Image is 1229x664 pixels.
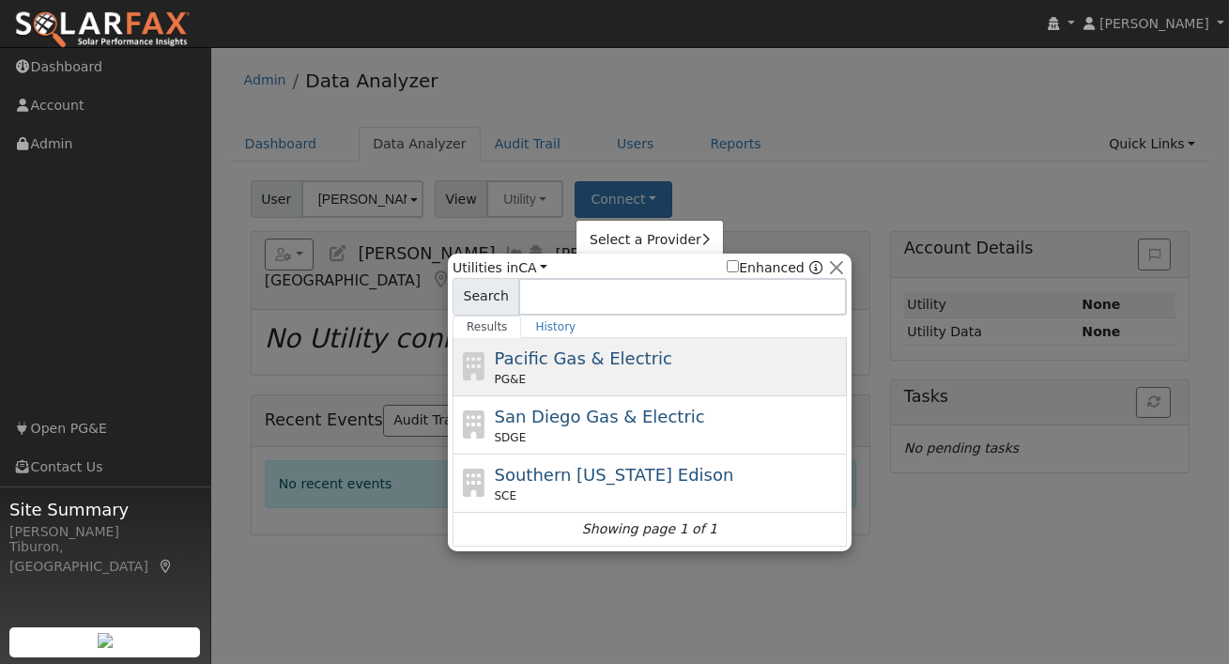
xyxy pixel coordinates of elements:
[9,497,201,522] span: Site Summary
[521,316,590,338] a: History
[98,633,113,648] img: retrieve
[518,260,547,275] a: CA
[495,465,734,485] span: Southern [US_STATE] Edison
[582,519,717,539] i: Showing page 1 of 1
[727,260,739,272] input: Enhanced
[727,258,822,278] span: Show enhanced providers
[495,371,526,388] span: PG&E
[495,429,527,446] span: SDGE
[9,522,201,542] div: [PERSON_NAME]
[809,260,822,275] a: Enhanced Providers
[727,258,805,278] label: Enhanced
[495,407,705,426] span: San Diego Gas & Electric
[158,559,175,574] a: Map
[14,10,191,50] img: SolarFax
[453,278,519,316] span: Search
[9,537,201,577] div: Tiburon, [GEOGRAPHIC_DATA]
[495,348,672,368] span: Pacific Gas & Electric
[495,487,517,504] span: SCE
[453,258,547,278] span: Utilities in
[1099,16,1209,31] span: [PERSON_NAME]
[576,227,723,254] a: Select a Provider
[453,316,522,338] a: Results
